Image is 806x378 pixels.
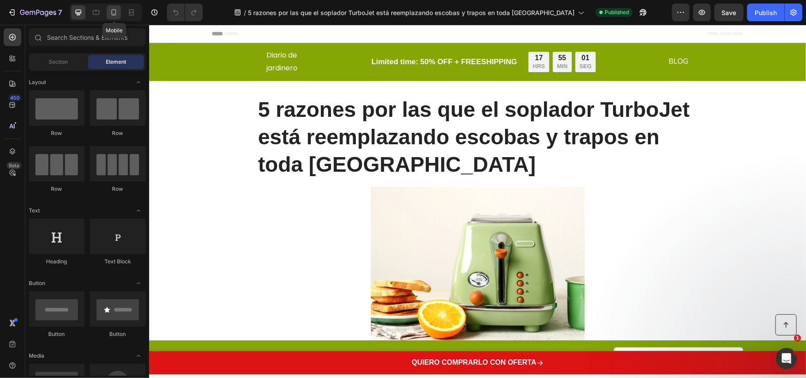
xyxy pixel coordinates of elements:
a: GET 50% OFF [465,323,594,346]
p: MIN [408,38,418,46]
div: 55 [408,29,418,38]
p: jardinero [117,37,148,50]
div: 450 [8,94,21,101]
div: Undo/Redo [167,4,203,21]
div: Row [90,185,146,193]
button: Publish [747,4,784,21]
iframe: Design area [149,25,806,378]
button: 7 [4,4,66,21]
div: Row [90,129,146,137]
span: / [244,8,246,17]
span: Toggle open [131,349,146,363]
span: Toggle open [131,204,146,218]
div: Button [90,330,146,338]
p: 7 [58,7,62,18]
p: BLOG [520,32,539,42]
span: Published [605,8,629,16]
div: Button [29,330,85,338]
span: Save [722,9,737,16]
span: Layout [29,78,46,86]
strong: QUIERO COMPRARLO CON OFERTA [262,334,387,341]
p: SEG [430,38,442,46]
div: Row [29,185,85,193]
div: 01 [430,29,442,38]
span: 5 razones por las que el soplador TurboJet está reemplazando escobas y trapos en toda [GEOGRAPHIC... [248,8,575,17]
img: gempages_536732921881429134-fe6a6656-7ff6-431a-b762-b3de35d9505c.webp [222,162,436,330]
span: Toggle open [131,75,146,89]
p: Diario de [117,24,148,37]
iframe: Intercom live chat [776,348,797,369]
span: Toggle open [131,276,146,290]
span: Element [106,58,126,66]
p: HRS [384,38,396,46]
div: 17 [384,29,396,38]
div: Beta [7,162,21,169]
span: Text [29,207,40,215]
strong: 5 razones por las que el soplador TurboJet está reemplazando escobas y trapos en toda [GEOGRAPHIC... [109,73,540,152]
span: Section [49,58,68,66]
div: Text Block [90,258,146,266]
span: 1 [794,335,801,342]
p: Limited time: 50% OFF + FREESHIPPING [222,32,368,42]
div: Row [29,129,85,137]
span: Button [29,279,45,287]
div: Publish [755,8,777,17]
span: Media [29,352,44,360]
button: Save [714,4,744,21]
div: Heading [29,258,85,266]
input: Search Sections & Elements [29,28,146,46]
